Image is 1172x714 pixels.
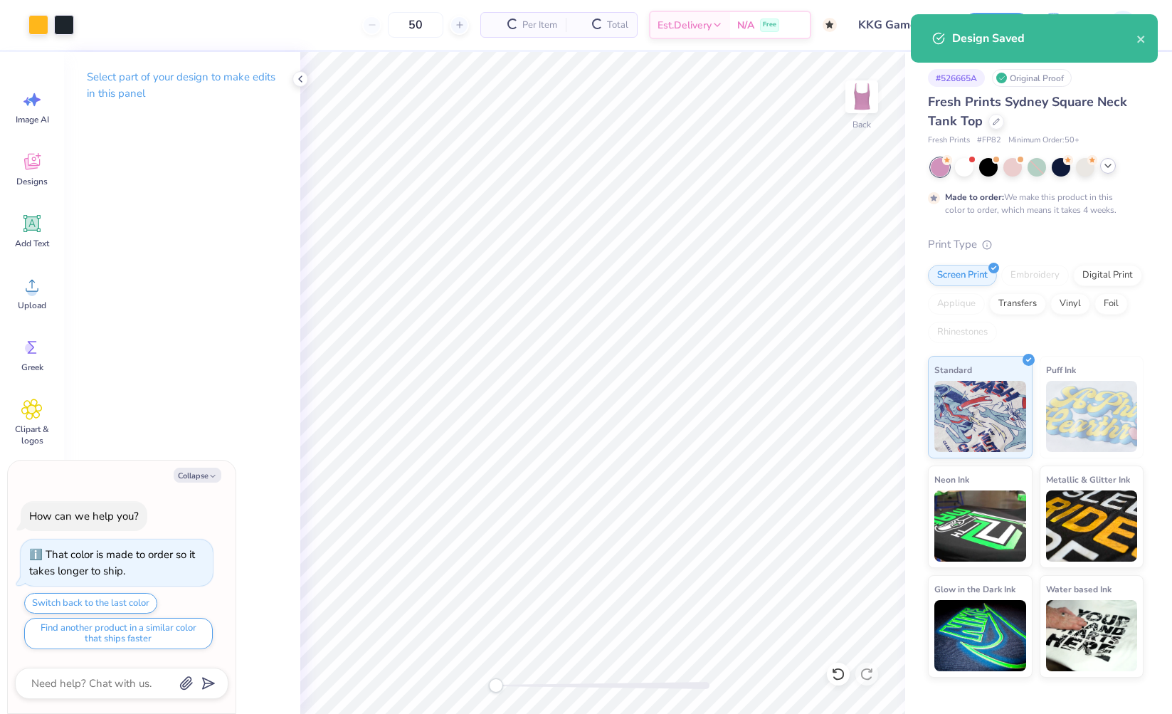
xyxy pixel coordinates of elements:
[737,18,754,33] span: N/A
[607,18,628,33] span: Total
[934,582,1015,597] span: Glow in the Dark Ink
[934,472,969,487] span: Neon Ink
[522,18,557,33] span: Per Item
[1084,11,1144,39] a: DB
[658,18,712,33] span: Est. Delivery
[934,600,1026,671] img: Glow in the Dark Ink
[21,362,43,373] span: Greek
[15,238,49,249] span: Add Text
[29,547,195,578] div: That color is made to order so it takes longer to ship.
[1046,490,1138,562] img: Metallic & Glitter Ink
[388,12,443,38] input: – –
[16,114,49,125] span: Image AI
[1046,472,1130,487] span: Metallic & Glitter Ink
[1046,582,1112,597] span: Water based Ink
[1136,30,1146,47] button: close
[24,618,213,649] button: Find another product in a similar color that ships faster
[934,381,1026,452] img: Standard
[489,678,503,693] div: Accessibility label
[1046,600,1138,671] img: Water based Ink
[934,490,1026,562] img: Neon Ink
[848,11,952,39] input: Untitled Design
[1046,381,1138,452] img: Puff Ink
[9,424,56,446] span: Clipart & logos
[763,20,776,30] span: Free
[87,69,278,102] p: Select part of your design to make edits in this panel
[18,300,46,311] span: Upload
[24,593,157,614] button: Switch back to the last color
[29,509,139,523] div: How can we help you?
[16,176,48,187] span: Designs
[1109,11,1137,39] img: Deneil Betfarhad
[174,468,221,483] button: Collapse
[952,30,1136,47] div: Design Saved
